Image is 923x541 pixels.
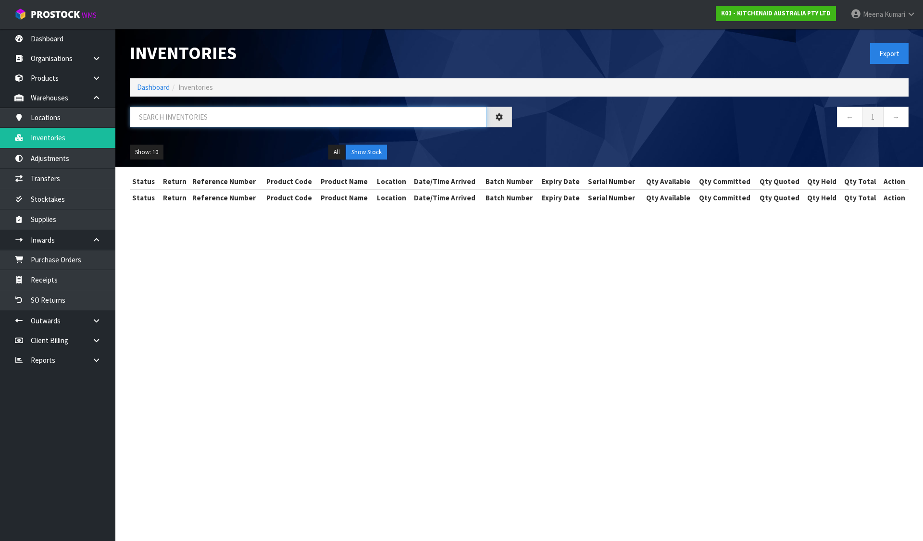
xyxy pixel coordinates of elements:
th: Serial Number [586,174,642,189]
th: Qty Available [641,190,694,205]
th: Action [880,174,909,189]
small: WMS [82,11,97,20]
span: Inventories [178,83,213,92]
th: Status [130,190,160,205]
th: Expiry Date [539,190,586,205]
input: Search inventories [130,107,487,127]
th: Return [160,174,190,189]
th: Return [160,190,190,205]
th: Reference Number [190,190,263,205]
span: Meena [863,10,883,19]
th: Serial Number [586,190,642,205]
th: Date/Time Arrived [412,190,483,205]
button: All [328,145,345,160]
th: Product Name [318,174,374,189]
th: Batch Number [483,190,539,205]
th: Action [880,190,909,205]
strong: K01 - KITCHENAID AUSTRALIA PTY LTD [721,9,831,17]
th: Reference Number [190,174,263,189]
button: Show: 10 [130,145,163,160]
span: ProStock [31,8,80,21]
th: Qty Total [840,174,880,189]
th: Location [374,174,412,189]
th: Expiry Date [539,174,586,189]
a: → [883,107,909,127]
button: Export [870,43,909,64]
img: cube-alt.png [14,8,26,20]
th: Product Code [264,190,318,205]
th: Qty Available [641,174,694,189]
th: Product Name [318,190,374,205]
a: Dashboard [137,83,170,92]
h1: Inventories [130,43,512,63]
th: Batch Number [483,174,539,189]
th: Qty Held [804,174,841,189]
th: Qty Committed [695,190,755,205]
a: ← [837,107,862,127]
nav: Page navigation [526,107,909,130]
button: Show Stock [346,145,387,160]
th: Qty Committed [695,174,755,189]
th: Qty Quoted [755,190,804,205]
th: Location [374,190,412,205]
th: Qty Total [840,190,880,205]
a: 1 [862,107,884,127]
th: Qty Quoted [755,174,804,189]
th: Qty Held [804,190,841,205]
a: K01 - KITCHENAID AUSTRALIA PTY LTD [716,6,836,21]
span: Kumari [885,10,905,19]
th: Date/Time Arrived [412,174,483,189]
th: Status [130,174,160,189]
th: Product Code [264,174,318,189]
